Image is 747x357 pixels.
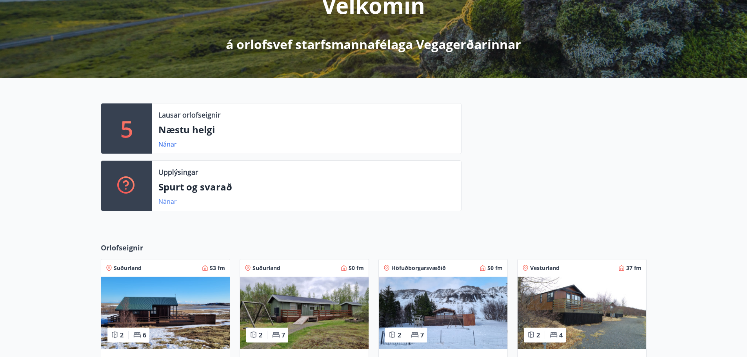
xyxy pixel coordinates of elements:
[158,167,198,177] p: Upplýsingar
[530,264,560,272] span: Vesturland
[253,264,280,272] span: Suðurland
[626,264,642,272] span: 37 fm
[349,264,364,272] span: 50 fm
[398,331,401,339] span: 2
[158,110,220,120] p: Lausar orlofseignir
[101,243,143,253] span: Orlofseignir
[536,331,540,339] span: 2
[158,197,177,206] a: Nánar
[559,331,563,339] span: 4
[158,140,177,149] a: Nánar
[114,264,142,272] span: Suðurland
[210,264,225,272] span: 53 fm
[101,277,230,349] img: Paella dish
[487,264,503,272] span: 50 fm
[226,36,521,53] p: á orlofsvef starfsmannafélaga Vegagerðarinnar
[259,331,262,339] span: 2
[120,114,133,143] p: 5
[240,277,369,349] img: Paella dish
[391,264,446,272] span: Höfuðborgarsvæðið
[420,331,424,339] span: 7
[379,277,507,349] img: Paella dish
[120,331,124,339] span: 2
[282,331,285,339] span: 7
[158,123,455,136] p: Næstu helgi
[518,277,646,349] img: Paella dish
[143,331,146,339] span: 6
[158,180,455,194] p: Spurt og svarað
